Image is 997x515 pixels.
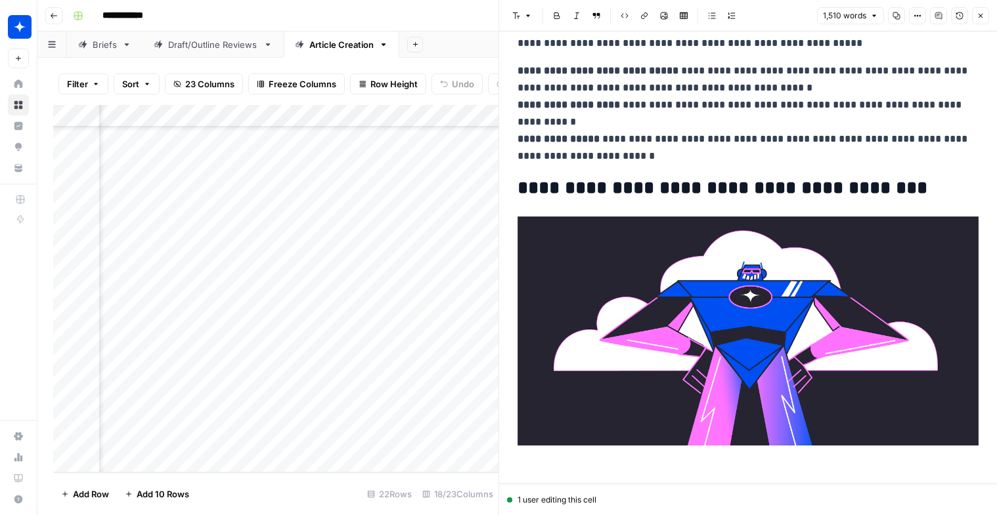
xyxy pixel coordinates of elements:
[67,77,88,91] span: Filter
[8,447,29,468] a: Usage
[362,484,417,505] div: 22 Rows
[114,73,160,94] button: Sort
[53,484,117,505] button: Add Row
[8,157,29,178] a: Your Data
[452,77,474,91] span: Undo
[58,73,108,94] button: Filter
[117,484,197,505] button: Add 10 Rows
[8,10,29,43] button: Workspace: Wiz
[67,31,143,58] a: Briefs
[73,487,109,501] span: Add Row
[8,136,29,157] a: Opportunities
[8,15,32,39] img: Wiz Logo
[417,484,498,505] div: 18/23 Columns
[432,73,483,94] button: Undo
[185,77,234,91] span: 23 Columns
[8,73,29,94] a: Home
[8,94,29,115] a: Browse
[309,38,374,51] div: Article Creation
[370,77,418,91] span: Row Height
[8,468,29,489] a: Learning Hub
[507,494,989,506] div: 1 user editing this cell
[817,7,884,24] button: 1,510 words
[269,77,336,91] span: Freeze Columns
[168,38,258,51] div: Draft/Outline Reviews
[8,115,29,136] a: Insights
[8,489,29,510] button: Help + Support
[284,31,399,58] a: Article Creation
[122,77,139,91] span: Sort
[93,38,117,51] div: Briefs
[350,73,426,94] button: Row Height
[143,31,284,58] a: Draft/Outline Reviews
[137,487,189,501] span: Add 10 Rows
[248,73,345,94] button: Freeze Columns
[823,10,866,22] span: 1,510 words
[165,73,243,94] button: 23 Columns
[8,426,29,447] a: Settings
